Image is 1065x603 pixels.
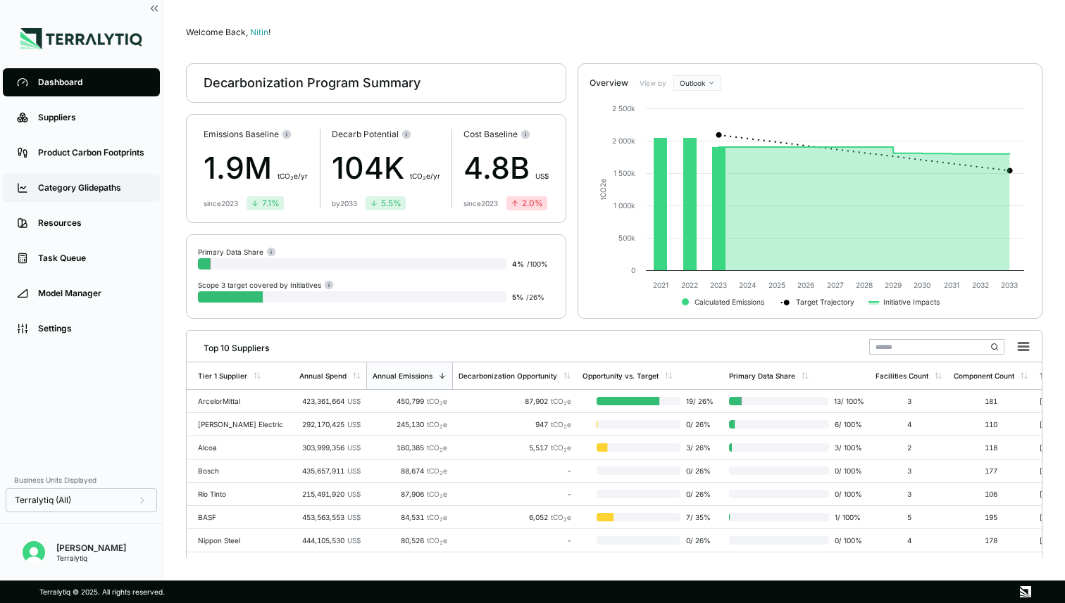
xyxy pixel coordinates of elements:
[332,129,440,140] div: Decarb Potential
[876,490,942,498] div: 3
[680,513,718,521] span: 7 / 35 %
[954,466,1028,475] div: 177
[38,217,146,229] div: Resources
[876,466,942,475] div: 3
[198,536,288,545] div: Nippon Steel
[198,420,288,429] div: [PERSON_NAME] Electric
[680,420,718,429] span: 0 / 26 %
[563,424,567,430] sub: 2
[347,397,361,405] span: US$
[440,493,443,500] sub: 2
[680,490,718,498] span: 0 / 26 %
[427,420,447,429] span: tCO e
[599,179,607,200] text: tCO e
[680,536,718,545] span: 0 / 26 %
[198,466,288,475] div: Bosch
[290,175,294,182] sub: 2
[332,146,440,191] div: 104K
[680,397,718,405] span: 19 / 26 %
[551,397,571,405] span: tCO e
[440,447,443,453] sub: 2
[56,554,126,562] div: Terralytiq
[640,79,668,87] label: View by
[38,288,146,299] div: Model Manager
[459,397,571,405] div: 87,902
[563,516,567,523] sub: 2
[459,513,571,521] div: 6,052
[527,260,548,268] span: / 100 %
[512,293,523,301] span: 5 %
[204,75,421,91] div: Decarbonization Program Summary
[512,260,524,268] span: 4 %
[972,281,989,289] text: 2032
[954,397,1028,405] div: 181
[440,470,443,476] sub: 2
[250,27,270,37] span: Nitin
[20,28,142,49] img: Logo
[427,443,447,452] span: tCO e
[268,27,270,37] span: !
[440,516,443,523] sub: 2
[526,293,544,301] span: / 26 %
[876,513,942,521] div: 5
[410,172,440,180] span: t CO e/yr
[198,397,288,405] div: ArcelorMittal
[653,281,668,289] text: 2021
[372,397,447,405] div: 450,799
[347,466,361,475] span: US$
[876,536,942,545] div: 4
[427,397,447,405] span: tCO e
[614,201,635,210] text: 1 000k
[198,513,288,521] div: BASF
[614,169,635,177] text: 1 500k
[954,372,1014,380] div: Component Count
[695,298,764,306] text: Calculated Emissions
[38,323,146,334] div: Settings
[883,298,940,307] text: Initiative Impacts
[681,281,698,289] text: 2022
[38,253,146,264] div: Task Queue
[954,443,1028,452] div: 118
[511,198,543,209] div: 2.0 %
[347,513,361,521] span: US$
[829,466,864,475] span: 0 / 100 %
[885,281,902,289] text: 2029
[372,466,447,475] div: 88,674
[551,420,571,429] span: tCO e
[680,466,718,475] span: 0 / 26 %
[954,536,1028,545] div: 178
[299,466,361,475] div: 435,657,911
[38,147,146,158] div: Product Carbon Footprints
[459,466,571,475] div: -
[372,513,447,521] div: 84,531
[1001,281,1018,289] text: 2033
[347,490,361,498] span: US$
[38,182,146,193] div: Category Glidepaths
[829,420,864,429] span: 6 / 100 %
[299,372,347,380] div: Annual Spend
[15,495,71,506] span: Terralytiq (All)
[38,112,146,123] div: Suppliers
[796,298,854,307] text: Target Trajectory
[278,172,308,180] span: t CO e/yr
[38,77,146,88] div: Dashboard
[599,183,607,187] tspan: 2
[459,420,571,429] div: 947
[459,372,557,380] div: Decarbonization Opportunity
[440,400,443,407] sub: 2
[876,372,928,380] div: Facilities Count
[372,443,447,452] div: 160,385
[372,536,447,545] div: 80,526
[954,420,1028,429] div: 110
[427,513,447,521] span: tCO e
[618,234,635,242] text: 500k
[332,199,357,208] div: by 2033
[551,513,571,521] span: tCO e
[373,372,432,380] div: Annual Emissions
[551,443,571,452] span: tCO e
[797,281,814,289] text: 2026
[459,443,571,452] div: 5,517
[563,447,567,453] sub: 2
[680,443,718,452] span: 3 / 26 %
[590,77,628,89] div: Overview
